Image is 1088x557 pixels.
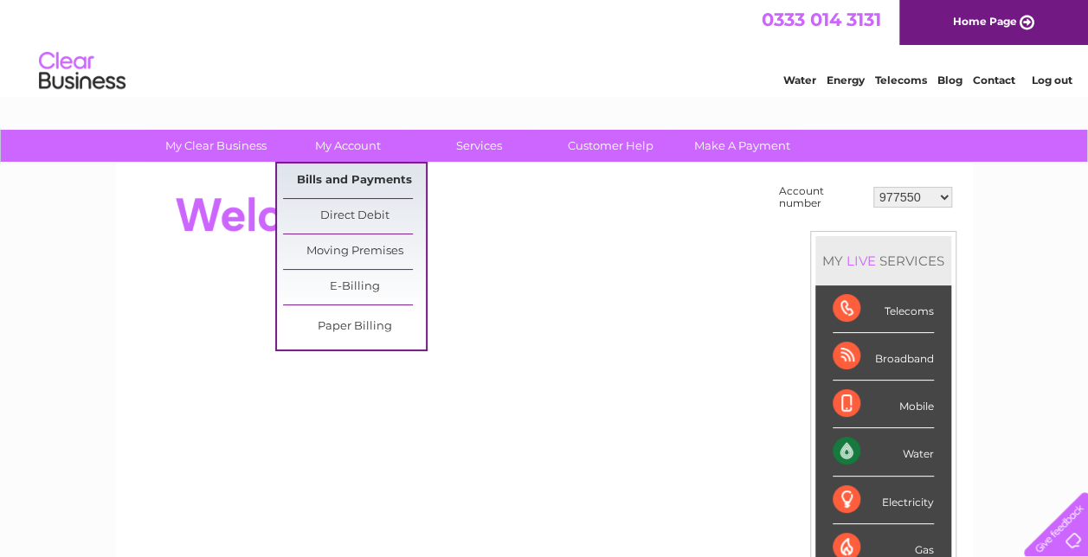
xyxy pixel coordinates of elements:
a: My Clear Business [145,130,287,162]
a: Contact [973,74,1015,86]
div: Electricity [833,477,934,524]
a: Telecoms [875,74,927,86]
div: Mobile [833,381,934,428]
a: Log out [1031,74,1072,86]
td: Account number [775,181,869,214]
div: Broadband [833,333,934,381]
a: Make A Payment [671,130,814,162]
a: My Account [276,130,419,162]
a: E-Billing [283,270,426,304]
div: LIVE [843,253,879,269]
a: Direct Debit [283,199,426,234]
a: Bills and Payments [283,163,426,198]
a: Customer Help [539,130,682,162]
div: Telecoms [833,285,934,333]
div: Water [833,428,934,476]
div: Clear Business is a trading name of Verastar Limited (registered in [GEOGRAPHIC_DATA] No. 3667643... [136,10,954,84]
a: Water [783,74,816,86]
a: Blog [937,74,962,86]
a: Energy [827,74,865,86]
a: Paper Billing [283,310,426,344]
a: 0333 014 3131 [762,9,881,30]
a: Moving Premises [283,234,426,269]
img: logo.png [38,45,126,98]
div: MY SERVICES [815,236,951,285]
a: Services [408,130,550,162]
